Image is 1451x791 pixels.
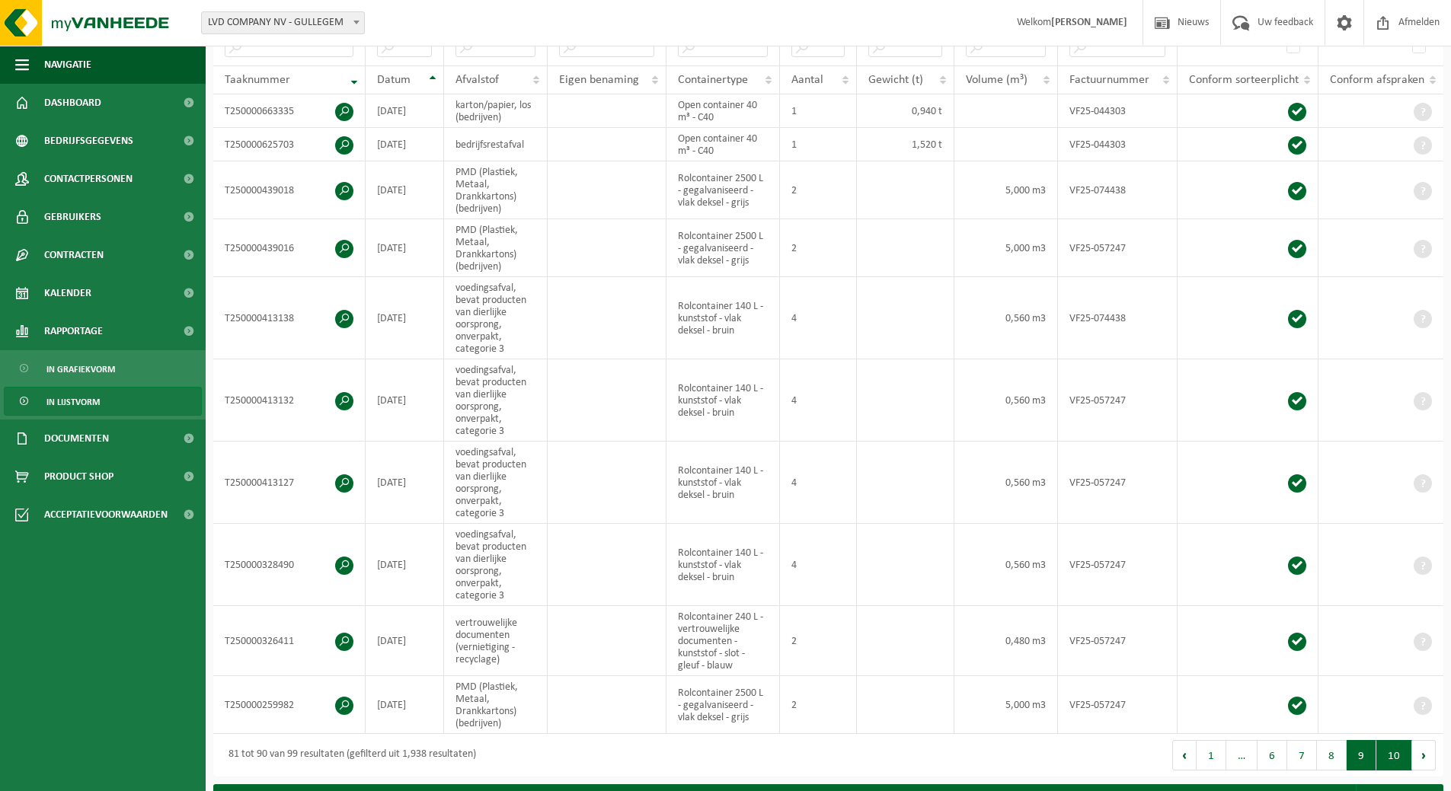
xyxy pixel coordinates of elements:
[1197,740,1226,770] button: 1
[954,219,1058,277] td: 5,000 m3
[1058,128,1178,161] td: VF25-044303
[444,128,548,161] td: bedrijfsrestafval
[444,219,548,277] td: PMD (Plastiek, Metaal, Drankkartons) (bedrijven)
[780,676,857,734] td: 2
[44,84,101,122] span: Dashboard
[366,161,444,219] td: [DATE]
[954,442,1058,524] td: 0,560 m3
[666,128,780,161] td: Open container 40 m³ - C40
[666,606,780,676] td: Rolcontainer 240 L - vertrouwelijke documenten - kunststof - slot - gleuf - blauw
[954,359,1058,442] td: 0,560 m3
[444,359,548,442] td: voedingsafval, bevat producten van dierlijke oorsprong, onverpakt, categorie 3
[1258,740,1287,770] button: 6
[213,161,366,219] td: T250000439018
[213,128,366,161] td: T250000625703
[213,676,366,734] td: T250000259982
[666,219,780,277] td: Rolcontainer 2500 L - gegalvaniseerd - vlak deksel - grijs
[213,359,366,442] td: T250000413132
[1058,161,1178,219] td: VF25-074438
[1058,277,1178,359] td: VF25-074438
[366,359,444,442] td: [DATE]
[780,359,857,442] td: 4
[1412,740,1436,770] button: Next
[666,277,780,359] td: Rolcontainer 140 L - kunststof - vlak deksel - bruin
[213,277,366,359] td: T250000413138
[559,74,639,86] span: Eigen benaming
[44,458,113,496] span: Product Shop
[366,128,444,161] td: [DATE]
[213,94,366,128] td: T250000663335
[44,419,109,458] span: Documenten
[444,277,548,359] td: voedingsafval, bevat producten van dierlijke oorsprong, onverpakt, categorie 3
[444,161,548,219] td: PMD (Plastiek, Metaal, Drankkartons) (bedrijven)
[791,74,823,86] span: Aantal
[4,354,202,383] a: In grafiekvorm
[780,606,857,676] td: 2
[44,496,168,534] span: Acceptatievoorwaarden
[444,442,548,524] td: voedingsafval, bevat producten van dierlijke oorsprong, onverpakt, categorie 3
[455,74,499,86] span: Afvalstof
[1347,740,1376,770] button: 9
[44,198,101,236] span: Gebruikers
[366,219,444,277] td: [DATE]
[678,74,748,86] span: Containertype
[225,74,290,86] span: Taaknummer
[46,355,115,384] span: In grafiekvorm
[213,442,366,524] td: T250000413127
[377,74,411,86] span: Datum
[954,277,1058,359] td: 0,560 m3
[366,676,444,734] td: [DATE]
[857,94,954,128] td: 0,940 t
[1376,740,1412,770] button: 10
[1058,606,1178,676] td: VF25-057247
[966,74,1028,86] span: Volume (m³)
[44,160,133,198] span: Contactpersonen
[868,74,923,86] span: Gewicht (t)
[1317,740,1347,770] button: 8
[213,219,366,277] td: T250000439016
[366,442,444,524] td: [DATE]
[1189,74,1299,86] span: Conform sorteerplicht
[1058,524,1178,606] td: VF25-057247
[444,676,548,734] td: PMD (Plastiek, Metaal, Drankkartons) (bedrijven)
[1058,676,1178,734] td: VF25-057247
[1058,359,1178,442] td: VF25-057247
[44,274,91,312] span: Kalender
[666,161,780,219] td: Rolcontainer 2500 L - gegalvaniseerd - vlak deksel - grijs
[954,676,1058,734] td: 5,000 m3
[954,524,1058,606] td: 0,560 m3
[444,606,548,676] td: vertrouwelijke documenten (vernietiging - recyclage)
[780,128,857,161] td: 1
[857,128,954,161] td: 1,520 t
[213,524,366,606] td: T250000328490
[1058,219,1178,277] td: VF25-057247
[780,524,857,606] td: 4
[1058,94,1178,128] td: VF25-044303
[666,442,780,524] td: Rolcontainer 140 L - kunststof - vlak deksel - bruin
[44,236,104,274] span: Contracten
[1172,740,1197,770] button: Previous
[780,161,857,219] td: 2
[780,219,857,277] td: 2
[44,122,133,160] span: Bedrijfsgegevens
[444,94,548,128] td: karton/papier, los (bedrijven)
[1058,442,1178,524] td: VF25-057247
[780,277,857,359] td: 4
[44,312,103,350] span: Rapportage
[780,442,857,524] td: 4
[954,161,1058,219] td: 5,000 m3
[666,359,780,442] td: Rolcontainer 140 L - kunststof - vlak deksel - bruin
[666,524,780,606] td: Rolcontainer 140 L - kunststof - vlak deksel - bruin
[366,606,444,676] td: [DATE]
[366,94,444,128] td: [DATE]
[44,46,91,84] span: Navigatie
[1330,74,1424,86] span: Conform afspraken
[780,94,857,128] td: 1
[213,606,366,676] td: T250000326411
[1287,740,1317,770] button: 7
[954,606,1058,676] td: 0,480 m3
[1051,17,1127,28] strong: [PERSON_NAME]
[444,524,548,606] td: voedingsafval, bevat producten van dierlijke oorsprong, onverpakt, categorie 3
[366,524,444,606] td: [DATE]
[666,94,780,128] td: Open container 40 m³ - C40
